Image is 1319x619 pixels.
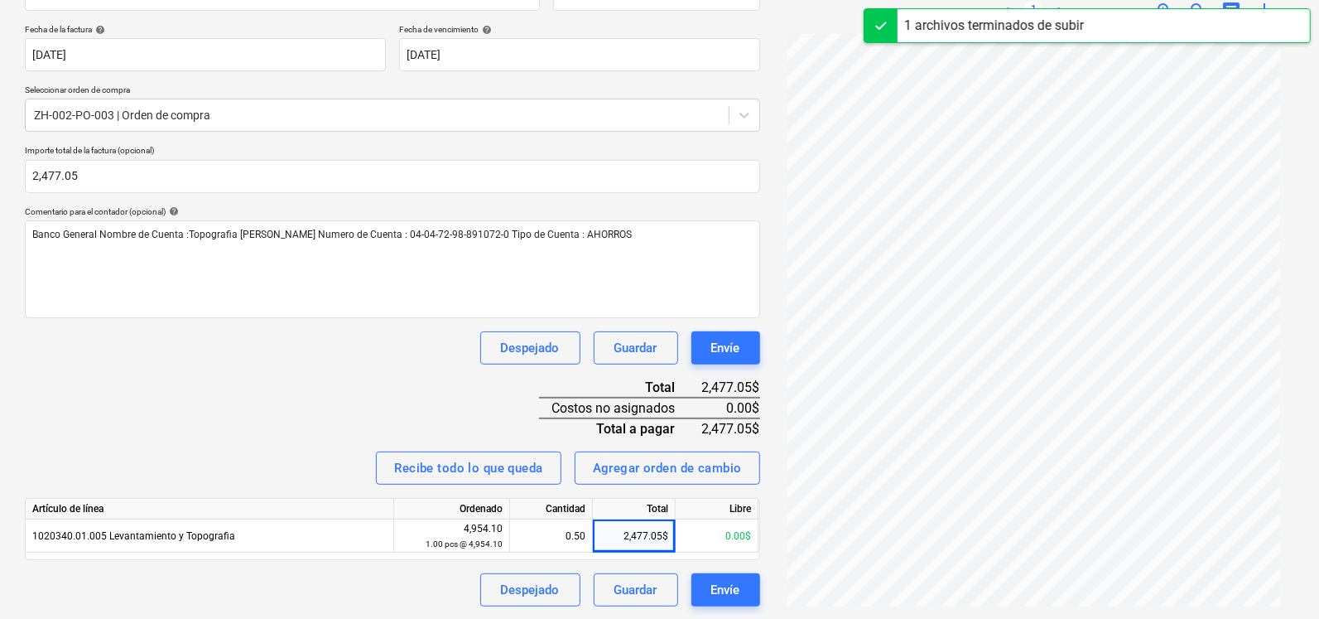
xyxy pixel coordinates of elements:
[399,24,760,35] div: Fecha de vencimiento
[32,229,632,240] span: Banco General Nombre de Cuenta :Topografia [PERSON_NAME] Numero de Cuenta : 04-04-72-98-891072-0 ...
[479,25,492,35] span: help
[166,206,179,216] span: help
[376,452,561,485] button: Recibe todo lo que queda
[25,145,760,159] p: Importe total de la factura (opcional)
[92,25,105,35] span: help
[394,499,510,520] div: Ordenado
[711,579,740,601] div: Envíe
[25,38,386,71] input: Fecha de factura no especificada
[32,530,235,542] span: 1020340.01.005 Levantamiento y Topografia
[1236,539,1319,619] iframe: Chat Widget
[539,418,702,438] div: Total a pagar
[401,521,503,552] div: 4,954.10
[539,378,702,398] div: Total
[501,337,560,359] div: Despejado
[1236,539,1319,619] div: Widget de chat
[26,499,394,520] div: Artículo de línea
[25,206,760,217] div: Comentario para el contador (opcional)
[691,573,760,607] button: Envíe
[25,85,760,99] p: Seleccionar orden de compra
[691,331,760,365] button: Envíe
[594,331,678,365] button: Guardar
[510,499,593,520] div: Cantidad
[702,378,760,398] div: 2,477.05$
[676,499,758,520] div: Libre
[702,418,760,438] div: 2,477.05$
[539,398,702,418] div: Costos no asignados
[480,573,580,607] button: Despejado
[480,331,580,365] button: Despejado
[517,520,585,553] div: 0.50
[614,337,657,359] div: Guardar
[904,16,1084,36] div: 1 archivos terminados de subir
[426,539,503,549] small: 1.00 pcs @ 4,954.10
[614,579,657,601] div: Guardar
[594,573,678,607] button: Guardar
[711,337,740,359] div: Envíe
[25,24,386,35] div: Fecha de la factura
[575,452,760,485] button: Agregar orden de cambio
[702,398,760,418] div: 0.00$
[399,38,760,71] input: Fecha de vencimiento no especificada
[593,520,676,553] div: 2,477.05$
[593,499,676,520] div: Total
[25,160,760,193] input: Importe total de la factura (opcional)
[501,579,560,601] div: Despejado
[676,520,758,553] div: 0.00$
[394,457,542,479] div: Recibe todo lo que queda
[593,457,742,479] div: Agregar orden de cambio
